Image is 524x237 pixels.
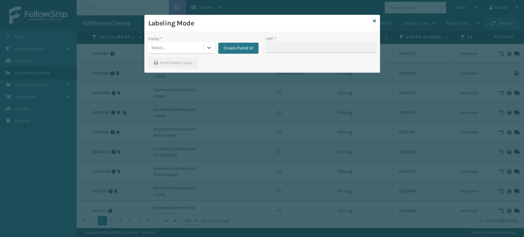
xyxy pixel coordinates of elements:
h3: Labeling Mode [148,19,371,28]
label: Pallet [148,36,162,42]
button: Create Pallet Id [218,43,258,54]
label: UPC [266,36,277,42]
div: Select... [151,45,166,51]
button: Print Pallet Label [148,57,198,68]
